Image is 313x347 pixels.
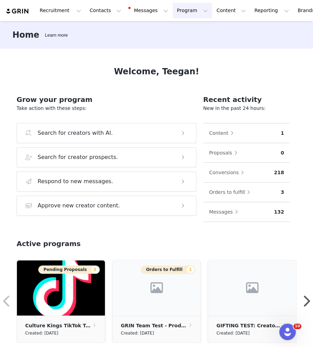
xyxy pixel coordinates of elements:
p: New in the past 24 hours: [203,105,290,112]
button: Orders to fulfill [209,187,254,198]
button: Content [209,128,237,139]
h2: Grow your program [17,94,196,105]
p: GIFTING TEST: Creator ANZ [216,322,282,329]
button: Contacts [86,3,125,18]
p: 3 [281,189,284,196]
img: 2d15ac64-76cf-40fd-87b5-cf3368049c65.png [17,260,105,316]
button: Orders to Fulfill1 [141,265,195,274]
h2: Recent activity [203,94,290,105]
p: Take action with these steps: [17,105,196,112]
h1: Welcome, Teegan! [114,65,199,78]
button: Approve new creator content. [17,196,196,216]
p: 132 [274,208,284,216]
h3: Search for creators with AI. [38,129,113,137]
button: Conversions [209,167,247,178]
h3: Approve new creator content. [38,201,120,210]
p: 1 [281,130,284,137]
iframe: Intercom live chat [279,323,296,340]
small: Created: [DATE] [25,329,58,337]
button: Proposals [209,147,241,158]
p: 218 [274,169,284,176]
p: Culture Kings TikTok Tracking - May [25,322,92,329]
p: GRIN Team Test - Product Selection URL [121,322,188,329]
button: Pending Proposals2 [38,265,100,274]
h2: Active programs [17,238,81,249]
button: Program [173,3,212,18]
button: Respond to new messages. [17,171,196,191]
button: Messages [126,3,172,18]
small: Created: [DATE] [121,329,154,337]
span: 10 [293,323,301,329]
button: Recruitment [36,3,85,18]
button: Messages [209,206,242,217]
p: 0 [281,149,284,157]
img: grin logo [6,8,30,15]
h3: Home [12,29,39,41]
div: Tooltip anchor [43,32,69,39]
button: Content [212,3,250,18]
h3: Search for creator prospects. [38,153,118,161]
h3: Respond to new messages. [38,177,113,186]
button: Search for creator prospects. [17,147,196,167]
small: Created: [DATE] [216,329,250,337]
button: Search for creators with AI. [17,123,196,143]
button: Reporting [250,3,293,18]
